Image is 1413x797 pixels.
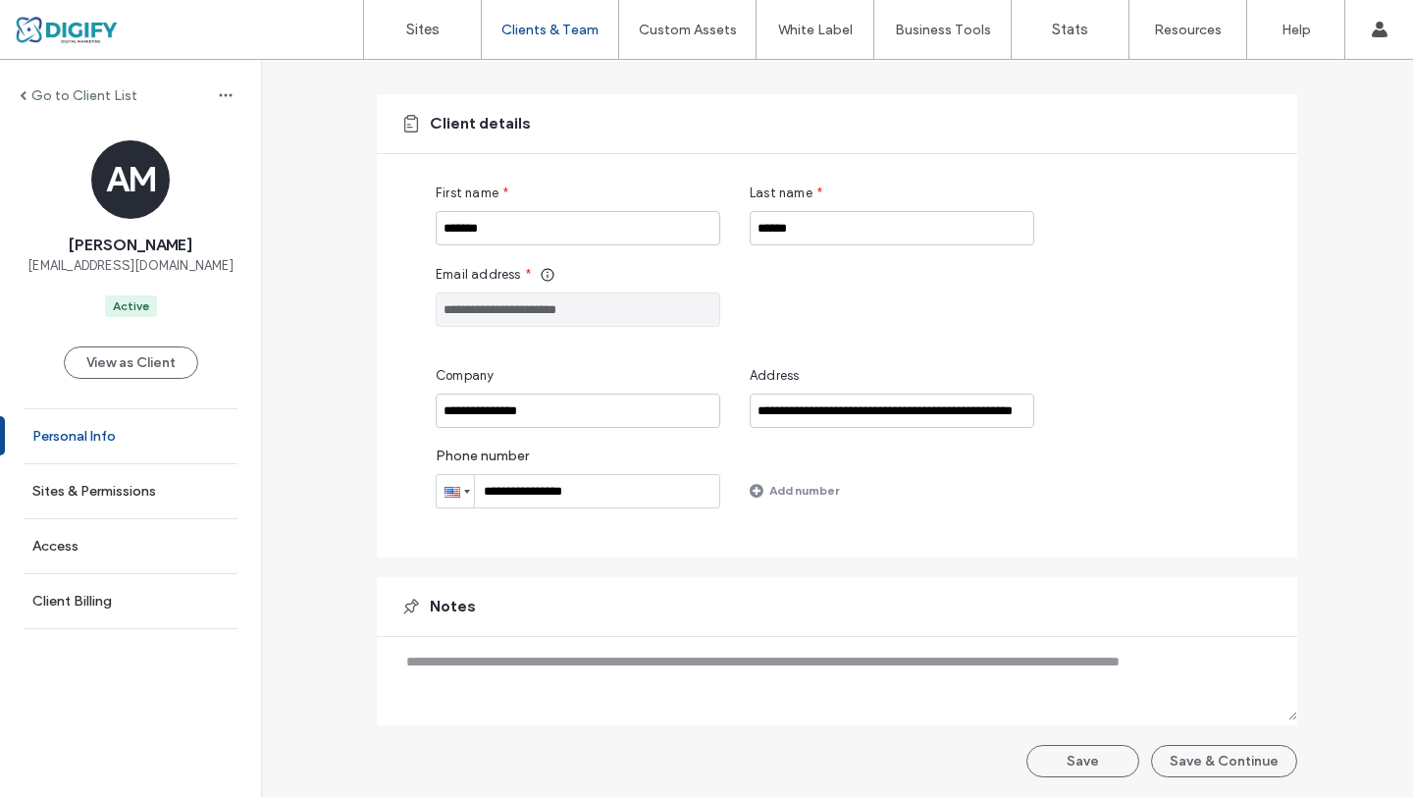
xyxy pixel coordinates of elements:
span: Address [750,366,799,386]
label: Access [32,538,78,555]
label: White Label [778,22,853,38]
label: Clients & Team [501,22,599,38]
span: Help [45,14,85,31]
button: Save & Continue [1151,745,1297,777]
label: Help [1282,22,1311,38]
div: Active [113,297,149,315]
label: Stats [1052,21,1088,38]
span: [PERSON_NAME] [69,235,192,256]
span: Notes [430,596,476,617]
input: First name [436,211,720,245]
span: Last name [750,184,812,203]
label: Resources [1154,22,1222,38]
input: Email address [436,292,720,327]
span: Email address [436,265,521,285]
label: Personal Info [32,428,116,445]
label: Business Tools [895,22,991,38]
span: Company [436,366,494,386]
button: View as Client [64,346,198,379]
label: Sites & Permissions [32,483,156,500]
label: Client Billing [32,593,112,610]
input: Company [436,394,720,428]
input: Last name [750,211,1034,245]
label: Add number [769,473,839,507]
span: Client details [430,113,531,134]
span: First name [436,184,498,203]
input: Address [750,394,1034,428]
div: AM [91,140,170,219]
span: [EMAIL_ADDRESS][DOMAIN_NAME] [27,256,234,276]
label: Go to Client List [31,87,137,104]
div: United States: + 1 [437,475,474,507]
button: Save [1026,745,1139,777]
label: Phone number [436,448,720,474]
label: Custom Assets [639,22,737,38]
label: Sites [406,21,440,38]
